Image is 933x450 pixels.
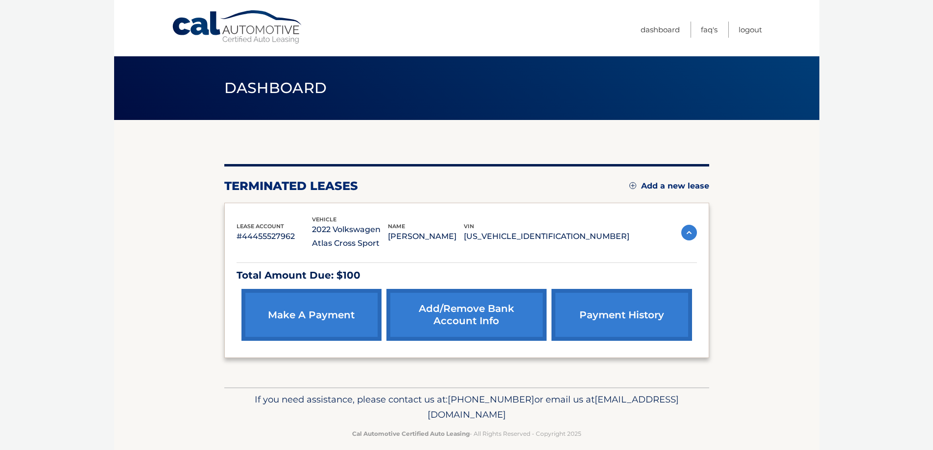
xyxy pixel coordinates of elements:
[171,10,304,45] a: Cal Automotive
[641,22,680,38] a: Dashboard
[312,223,388,250] p: 2022 Volkswagen Atlas Cross Sport
[237,223,284,230] span: lease account
[231,392,703,423] p: If you need assistance, please contact us at: or email us at
[241,289,382,341] a: make a payment
[352,430,470,437] strong: Cal Automotive Certified Auto Leasing
[237,267,697,284] p: Total Amount Due: $100
[388,223,405,230] span: name
[388,230,464,243] p: [PERSON_NAME]
[231,428,703,439] p: - All Rights Reserved - Copyright 2025
[464,223,474,230] span: vin
[224,179,358,193] h2: terminated leases
[629,181,709,191] a: Add a new lease
[386,289,547,341] a: Add/Remove bank account info
[701,22,718,38] a: FAQ's
[629,182,636,189] img: add.svg
[464,230,629,243] p: [US_VEHICLE_IDENTIFICATION_NUMBER]
[224,79,327,97] span: Dashboard
[681,225,697,240] img: accordion-active.svg
[312,216,336,223] span: vehicle
[237,230,312,243] p: #44455527962
[739,22,762,38] a: Logout
[551,289,692,341] a: payment history
[448,394,534,405] span: [PHONE_NUMBER]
